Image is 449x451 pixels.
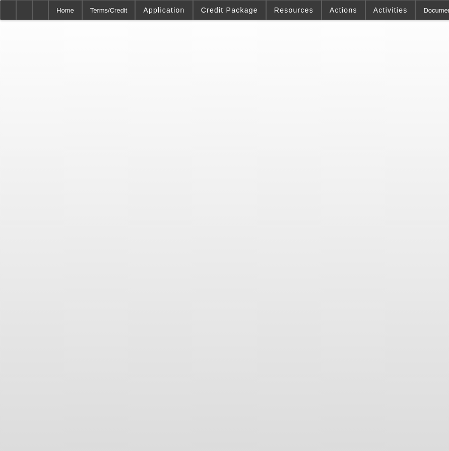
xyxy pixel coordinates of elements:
span: Activities [373,6,408,14]
button: Application [136,1,192,20]
span: Resources [274,6,313,14]
button: Activities [366,1,415,20]
span: Application [143,6,184,14]
button: Resources [267,1,321,20]
button: Actions [322,1,365,20]
span: Credit Package [201,6,258,14]
span: Actions [330,6,357,14]
button: Credit Package [194,1,266,20]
